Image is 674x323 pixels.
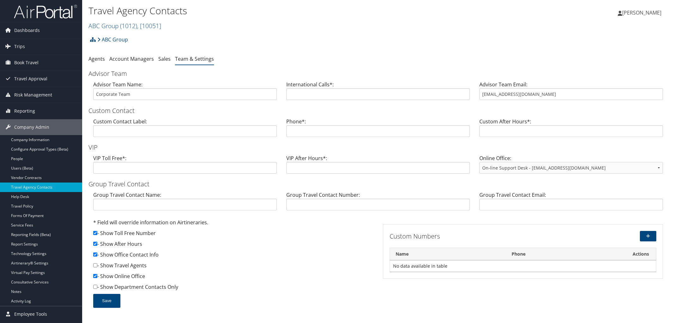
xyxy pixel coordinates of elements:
th: Name: activate to sort column descending [390,248,506,260]
div: Group Travel Contact Name: [88,191,282,215]
span: Reporting [14,103,35,119]
div: Group Travel Contact Email: [475,191,668,215]
h3: Custom Contact [88,106,668,115]
span: [PERSON_NAME] [622,9,661,16]
div: Advisor Team Email: [475,81,668,105]
a: Team & Settings [175,55,214,62]
span: , [ 10051 ] [137,22,161,30]
div: - Show Toll Free Number [93,229,373,240]
div: Advisor Team Name: [88,81,282,105]
div: - Show Online Office [93,272,373,283]
h1: Travel Agency Contacts [88,4,475,17]
div: - Show Travel Agents [93,262,373,272]
div: Phone*: [282,118,475,142]
span: Company Admin [14,119,49,135]
div: - Show Department Contacts Only [93,283,373,294]
div: Custom After Hours*: [475,118,668,142]
div: * Field will override information on Airtineraries. [93,219,373,229]
div: - Show After Hours [93,240,373,251]
a: ABC Group [88,22,161,30]
h3: VIP [88,143,668,152]
th: Phone: activate to sort column ascending [506,248,626,260]
a: Agents [88,55,105,62]
a: ABC Group [97,33,128,46]
a: [PERSON_NAME] [618,3,668,22]
button: Save [93,294,120,308]
span: Travel Approval [14,71,47,87]
span: Risk Management [14,87,52,103]
img: airportal-logo.png [14,4,77,19]
span: Employee Tools [14,306,47,322]
div: - Show Office Contact Info [93,251,373,262]
td: No data available in table [390,260,656,272]
div: International Calls*: [282,81,475,105]
a: Sales [158,55,171,62]
div: Group Travel Contact Number: [282,191,475,215]
div: Online Office: [475,154,668,179]
h3: Advisor Team [88,69,668,78]
div: VIP Toll Free*: [88,154,282,179]
span: Dashboards [14,22,40,38]
h3: Custom Numbers [390,232,566,241]
span: Trips [14,39,25,54]
a: Account Managers [109,55,154,62]
span: Book Travel [14,55,39,71]
span: ( 1012 ) [120,22,137,30]
h3: Group Travel Contact [88,180,668,189]
div: VIP After Hours*: [282,154,475,179]
th: Actions: activate to sort column ascending [626,248,656,260]
div: Custom Contact Label: [88,118,282,142]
